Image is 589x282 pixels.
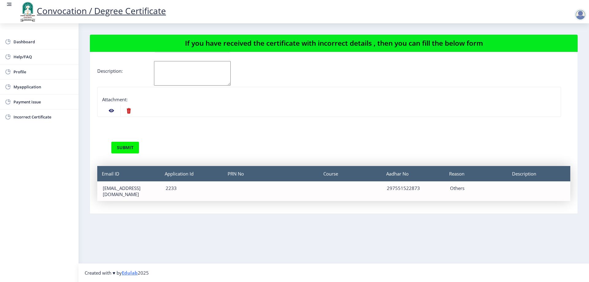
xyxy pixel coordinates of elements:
[111,141,139,154] button: submit
[18,1,37,22] img: logo
[387,185,439,191] div: 297551522873
[18,5,166,17] a: Convocation / Degree Certificate
[13,53,74,60] span: Help/FAQ
[103,185,155,197] div: [EMAIL_ADDRESS][DOMAIN_NAME]
[122,270,138,276] a: Edulab
[102,105,120,116] nb-action: View File
[160,166,223,181] div: Application Id
[85,270,149,276] span: Created with ♥ by 2025
[120,105,137,116] nb-action: Delete File
[13,68,74,75] span: Profile
[13,83,74,91] span: Myapplication
[102,96,128,102] label: Attachment:
[90,35,578,52] nb-card-header: If you have received the certificate with incorrect details , then you can fill the below form
[507,166,570,181] div: Description
[450,185,502,191] div: Others
[97,166,160,181] div: Email ID
[13,113,74,121] span: Incorrect Certificate
[97,68,123,74] label: Description:
[166,185,218,191] div: 2233
[13,98,74,106] span: Payment issue
[13,38,74,45] span: Dashboard
[223,166,319,181] div: PRN No
[319,166,382,181] div: Course
[382,166,445,181] div: Aadhar No
[445,166,507,181] div: Reason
